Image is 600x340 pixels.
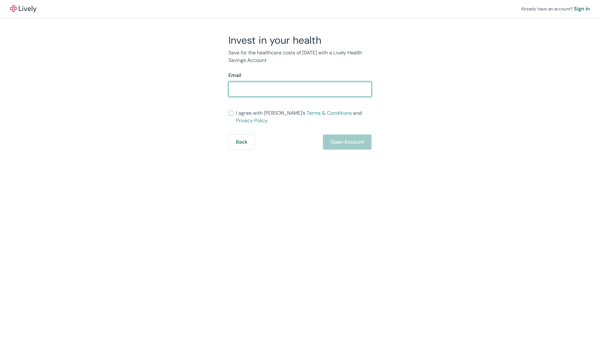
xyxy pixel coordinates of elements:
[574,5,590,13] a: Sign in
[521,5,590,13] div: Already have an account?
[307,110,352,116] a: Terms & Conditions
[228,134,255,150] button: Back
[10,5,36,13] a: LivelyLively
[228,49,372,64] p: Save for the healthcare costs of [DATE] with a Lively Health Savings Account
[228,72,241,79] label: Email
[236,117,268,124] a: Privacy Policy
[228,34,372,47] h2: Invest in your health
[10,5,36,13] img: Lively
[236,109,372,124] span: I agree with [PERSON_NAME]’s and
